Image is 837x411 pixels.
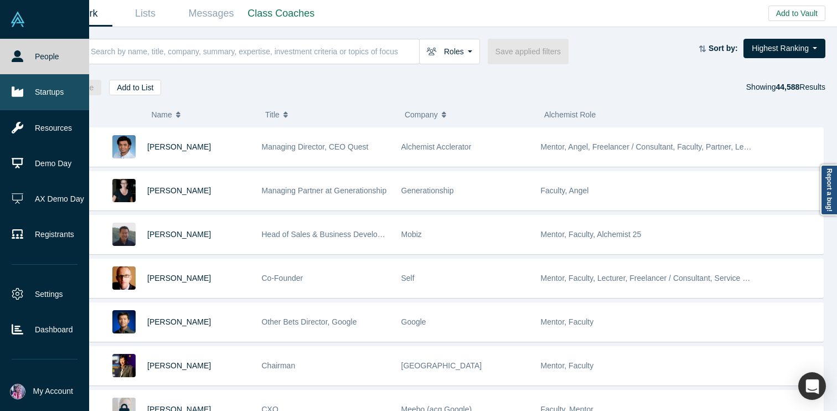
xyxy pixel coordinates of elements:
[541,317,594,326] span: Mentor, Faculty
[820,165,837,215] a: Report a bug!
[405,103,438,126] span: Company
[541,142,778,151] span: Mentor, Angel, Freelancer / Consultant, Faculty, Partner, Lecturer, VC
[405,103,533,126] button: Company
[112,223,136,246] img: Michael Chang's Profile Image
[147,186,211,195] a: [PERSON_NAME]
[541,230,642,239] span: Mentor, Faculty, Alchemist 25
[265,103,280,126] span: Title
[541,186,589,195] span: Faculty, Angel
[401,142,472,151] span: Alchemist Acclerator
[262,142,369,151] span: Managing Director, CEO Quest
[419,39,480,64] button: Roles
[709,44,738,53] strong: Sort by:
[401,317,426,326] span: Google
[776,83,825,91] span: Results
[262,186,387,195] span: Managing Partner at Generationship
[178,1,244,27] a: Messages
[544,110,596,119] span: Alchemist Role
[262,230,430,239] span: Head of Sales & Business Development (interim)
[147,230,211,239] a: [PERSON_NAME]
[401,361,482,370] span: [GEOGRAPHIC_DATA]
[112,266,136,290] img: Robert Winder's Profile Image
[112,1,178,27] a: Lists
[265,103,393,126] button: Title
[746,80,825,95] div: Showing
[768,6,825,21] button: Add to Vault
[10,384,73,399] button: My Account
[401,230,422,239] span: Mobiz
[401,274,415,282] span: Self
[776,83,799,91] strong: 44,588
[262,361,296,370] span: Chairman
[112,310,136,333] img: Steven Kan's Profile Image
[109,80,161,95] button: Add to List
[743,39,825,58] button: Highest Ranking
[147,361,211,370] a: [PERSON_NAME]
[151,103,172,126] span: Name
[112,354,136,377] img: Timothy Chou's Profile Image
[147,142,211,151] a: [PERSON_NAME]
[112,135,136,158] img: Gnani Palanikumar's Profile Image
[112,179,136,202] img: Rachel Chalmers's Profile Image
[262,274,303,282] span: Co-Founder
[488,39,569,64] button: Save applied filters
[541,361,594,370] span: Mentor, Faculty
[10,384,25,399] img: Alex Miguel's Account
[147,317,211,326] a: [PERSON_NAME]
[262,317,357,326] span: Other Bets Director, Google
[244,1,318,27] a: Class Coaches
[90,38,419,64] input: Search by name, title, company, summary, expertise, investment criteria or topics of focus
[401,186,454,195] span: Generationship
[151,103,254,126] button: Name
[147,274,211,282] a: [PERSON_NAME]
[33,386,73,397] span: My Account
[10,12,25,27] img: Alchemist Vault Logo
